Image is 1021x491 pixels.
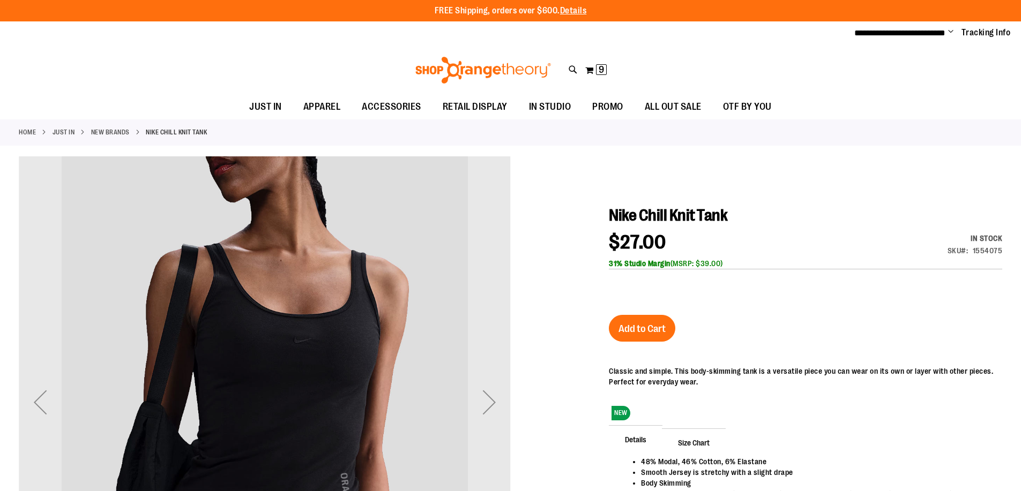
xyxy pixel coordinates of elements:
span: APPAREL [303,95,341,119]
div: (MSRP: $39.00) [609,258,1002,269]
span: ALL OUT SALE [645,95,702,119]
a: Tracking Info [962,27,1011,39]
span: NEW [612,406,630,420]
span: Nike Chill Knit Tank [609,206,727,224]
strong: Nike Chill Knit Tank [146,127,207,137]
span: OTF BY YOU [723,95,772,119]
a: New Brands [91,127,130,137]
div: Availability [948,233,1003,244]
span: Size Chart [662,428,726,456]
li: Smooth Jersey is stretchy with a slight drape [641,467,992,478]
a: Details [560,6,587,16]
span: $27.00 [609,231,666,253]
div: In stock [948,233,1003,244]
span: Details [609,425,662,453]
span: ACCESSORIES [362,95,421,119]
div: Classic and simple. This body-skimming tank is a versatile piece you can wear on its own or layer... [609,366,1002,387]
a: Home [19,127,36,137]
li: 48% Modal, 46% Cotton, 6% Elastane [641,456,992,467]
span: RETAIL DISPLAY [443,95,508,119]
p: FREE Shipping, orders over $600. [435,5,587,17]
img: Shop Orangetheory [414,57,553,84]
button: Account menu [948,27,953,38]
span: IN STUDIO [529,95,571,119]
span: PROMO [592,95,623,119]
a: JUST IN [53,127,75,137]
b: 31% Studio Margin [609,259,670,268]
button: Add to Cart [609,315,675,342]
div: 1554075 [973,245,1003,256]
span: Add to Cart [618,323,666,335]
span: JUST IN [249,95,282,119]
span: 9 [599,64,604,75]
strong: SKU [948,246,968,255]
li: Body Skimming [641,478,992,488]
